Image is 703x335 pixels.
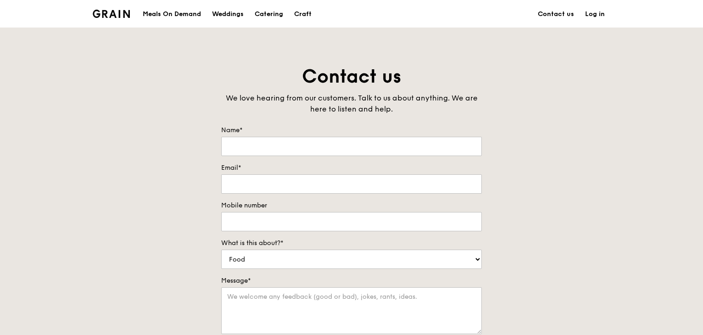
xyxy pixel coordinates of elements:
h1: Contact us [221,64,482,89]
div: Weddings [212,0,244,28]
a: Log in [580,0,610,28]
a: Contact us [532,0,580,28]
a: Weddings [206,0,249,28]
label: Email* [221,163,482,173]
label: Name* [221,126,482,135]
div: Craft [294,0,312,28]
a: Catering [249,0,289,28]
div: Catering [255,0,283,28]
label: What is this about?* [221,239,482,248]
a: Craft [289,0,317,28]
img: Grain [93,10,130,18]
div: Meals On Demand [143,0,201,28]
label: Mobile number [221,201,482,210]
div: We love hearing from our customers. Talk to us about anything. We are here to listen and help. [221,93,482,115]
label: Message* [221,276,482,285]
